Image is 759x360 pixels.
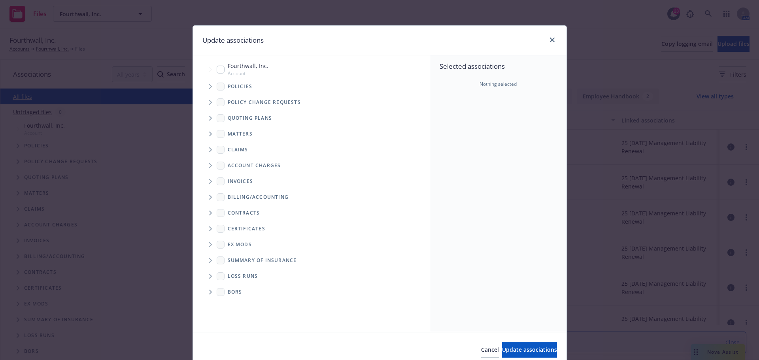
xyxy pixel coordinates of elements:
span: Loss Runs [228,274,258,279]
div: Folder Tree Example [193,189,430,300]
span: Nothing selected [480,81,517,88]
span: Billing/Accounting [228,195,289,200]
span: Certificates [228,226,265,231]
span: Account charges [228,163,281,168]
span: Selected associations [440,62,557,71]
span: Invoices [228,179,253,184]
span: Ex Mods [228,242,252,247]
span: Matters [228,132,253,136]
span: Policy change requests [228,100,301,105]
h1: Update associations [202,35,264,45]
div: Tree Example [193,60,430,189]
span: Account [228,70,268,77]
span: Update associations [502,346,557,353]
a: close [548,35,557,45]
span: BORs [228,290,242,294]
span: Policies [228,84,253,89]
span: Cancel [481,346,499,353]
span: Claims [228,147,248,152]
button: Update associations [502,342,557,358]
button: Cancel [481,342,499,358]
span: Summary of insurance [228,258,297,263]
span: Quoting plans [228,116,272,121]
span: Contracts [228,211,260,215]
span: Fourthwall, Inc. [228,62,268,70]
